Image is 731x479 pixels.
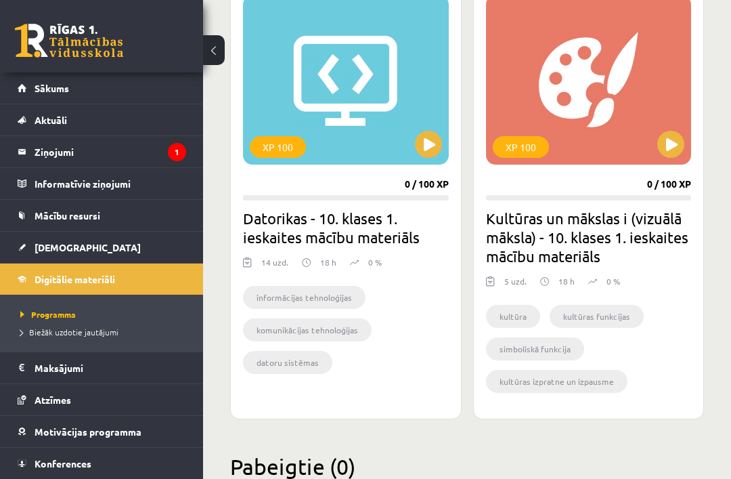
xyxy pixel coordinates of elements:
legend: Maksājumi [35,352,186,383]
legend: Informatīvie ziņojumi [35,168,186,199]
span: Motivācijas programma [35,425,141,438]
li: informācijas tehnoloģijas [243,286,365,309]
span: Biežāk uzdotie jautājumi [20,327,118,337]
p: 0 % [606,275,620,287]
p: 0 % [368,256,382,268]
a: Konferences [18,448,186,479]
h2: Kultūras un mākslas i (vizuālā māksla) - 10. klases 1. ieskaites mācību materiāls [486,209,692,266]
a: Aktuāli [18,104,186,136]
li: simboliskā funkcija [486,337,584,360]
i: 1 [168,143,186,161]
a: Digitālie materiāli [18,264,186,295]
a: [DEMOGRAPHIC_DATA] [18,232,186,263]
p: 18 h [320,256,336,268]
li: kultūras izpratne un izpausme [486,370,627,393]
li: datoru sistēmas [243,351,332,374]
span: Programma [20,309,76,320]
div: 14 uzd. [261,256,288,276]
h2: Datorikas - 10. klases 1. ieskaites mācību materiāls [243,209,449,247]
div: XP 100 [250,136,306,158]
li: komunikācijas tehnoloģijas [243,318,372,341]
li: kultūra [486,305,540,328]
a: Motivācijas programma [18,416,186,447]
a: Atzīmes [18,384,186,415]
span: Atzīmes [35,394,71,406]
a: Sākums [18,72,186,104]
span: Digitālie materiāli [35,273,115,285]
span: Aktuāli [35,114,67,126]
a: Maksājumi [18,352,186,383]
a: Mācību resursi [18,200,186,231]
a: Rīgas 1. Tālmācības vidusskola [15,24,123,58]
li: kultūras funkcijas [550,305,644,328]
a: Ziņojumi1 [18,136,186,167]
a: Programma [20,308,190,320]
div: 5 uzd. [504,275,527,295]
a: Informatīvie ziņojumi [18,168,186,199]
span: Sākums [35,82,69,94]
span: Mācību resursi [35,209,100,222]
span: Konferences [35,457,91,470]
a: Biežāk uzdotie jautājumi [20,326,190,338]
p: 18 h [558,275,575,287]
div: XP 100 [493,136,549,158]
legend: Ziņojumi [35,136,186,167]
span: [DEMOGRAPHIC_DATA] [35,241,141,253]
